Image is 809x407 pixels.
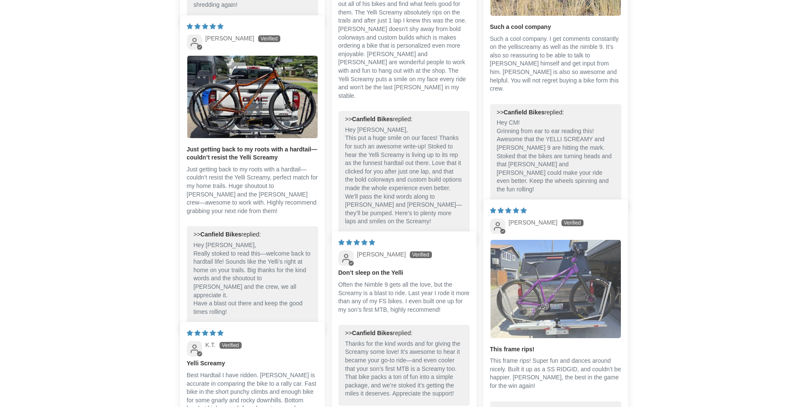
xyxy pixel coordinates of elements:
span: 5 star review [187,330,223,336]
p: Hey CM! Grinning from ear to ear reading this! Awesome that the YELLI SCREAMY and [PERSON_NAME] 9... [497,119,615,194]
a: Link to user picture 1 [490,239,621,339]
div: >> replied: [194,231,311,239]
p: Often the Nimble 9 gets all the love, but the Screamy is a blast to ride. Last year I rode it mor... [338,281,470,314]
p: Just getting back to my roots with a hardtail—couldn’t resist the Yelli Screamy, perfect match fo... [187,165,318,216]
b: Don’t sleep on the Yelli [338,269,470,277]
div: >> replied: [497,108,615,117]
div: >> replied: [345,329,463,338]
img: User picture [187,56,318,138]
p: Hey [PERSON_NAME], Really stoked to read this—welcome back to hardtail life! Sounds like the Yell... [194,241,311,316]
div: >> replied: [345,115,463,124]
b: Just getting back to my roots with a hardtail—couldn’t resist the Yelli Screamy [187,145,318,162]
span: [PERSON_NAME] [357,251,406,258]
span: [PERSON_NAME] [206,35,254,42]
b: Canfield Bikes [504,109,544,116]
b: This frame rips! [490,345,621,354]
b: Yelli Screamy [187,359,318,368]
span: [PERSON_NAME] [509,219,558,226]
img: User picture [490,240,621,338]
span: 5 star review [490,207,527,214]
a: Link to user picture 1 [187,55,318,139]
span: K.T. [206,342,216,348]
b: Canfield Bikes [352,330,393,336]
span: 5 star review [187,23,223,30]
span: 5 star review [338,239,375,246]
p: Such a cool company. I get comments constantly on the yelliscreamy as well as the nimble 9. It’s ... [490,35,621,93]
p: Hey [PERSON_NAME], This put a huge smile on our faces! Thanks for such an awesome write-up! Stoke... [345,126,463,226]
b: Canfield Bikes [200,231,241,238]
p: This frame rips! Super fun and dances around nicely. Built it up as a SS RIDGID, and couldn’t be ... [490,357,621,390]
p: Thanks for the kind words and for giving the Screamy some love! It's awesome to hear it became yo... [345,340,463,398]
b: Such a cool company [490,23,621,31]
b: Canfield Bikes [352,116,393,122]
